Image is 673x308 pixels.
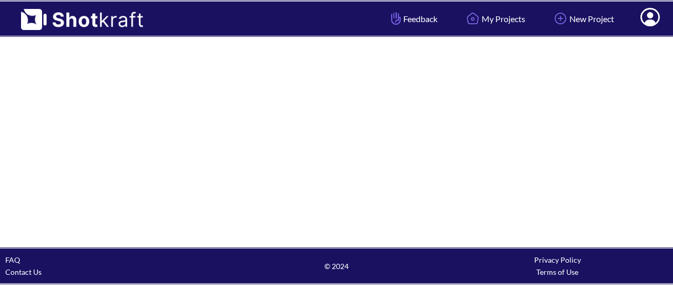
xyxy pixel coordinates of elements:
[5,255,20,264] a: FAQ
[389,9,403,27] img: Hand Icon
[447,254,668,266] div: Privacy Policy
[456,5,533,33] a: My Projects
[464,9,482,27] img: Home Icon
[544,5,622,33] a: New Project
[552,9,569,27] img: Add Icon
[5,267,42,276] a: Contact Us
[226,260,447,272] span: © 2024
[447,266,668,278] div: Terms of Use
[389,13,437,25] span: Feedback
